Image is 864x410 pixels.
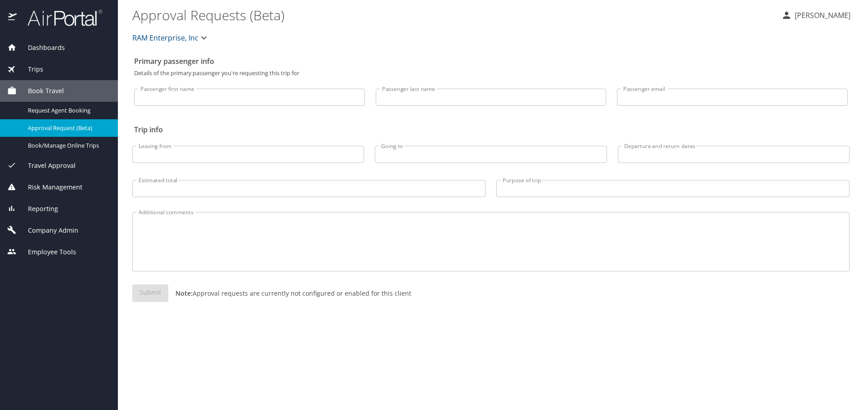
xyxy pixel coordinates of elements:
[129,29,213,47] button: RAM Enterprise, Inc
[168,288,411,298] p: Approval requests are currently not configured or enabled for this client
[134,54,848,68] h2: Primary passenger info
[17,204,58,214] span: Reporting
[134,122,848,137] h2: Trip info
[778,7,854,23] button: [PERSON_NAME]
[17,86,64,96] span: Book Travel
[17,225,78,235] span: Company Admin
[17,43,65,53] span: Dashboards
[132,1,774,29] h1: Approval Requests (Beta)
[17,182,82,192] span: Risk Management
[28,106,107,115] span: Request Agent Booking
[28,124,107,132] span: Approval Request (Beta)
[18,9,102,27] img: airportal-logo.png
[132,32,198,44] span: RAM Enterprise, Inc
[8,9,18,27] img: icon-airportal.png
[17,64,43,74] span: Trips
[28,141,107,150] span: Book/Manage Online Trips
[175,289,193,297] strong: Note:
[17,161,76,171] span: Travel Approval
[134,70,848,76] p: Details of the primary passenger you're requesting this trip for
[17,247,76,257] span: Employee Tools
[792,10,850,21] p: [PERSON_NAME]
